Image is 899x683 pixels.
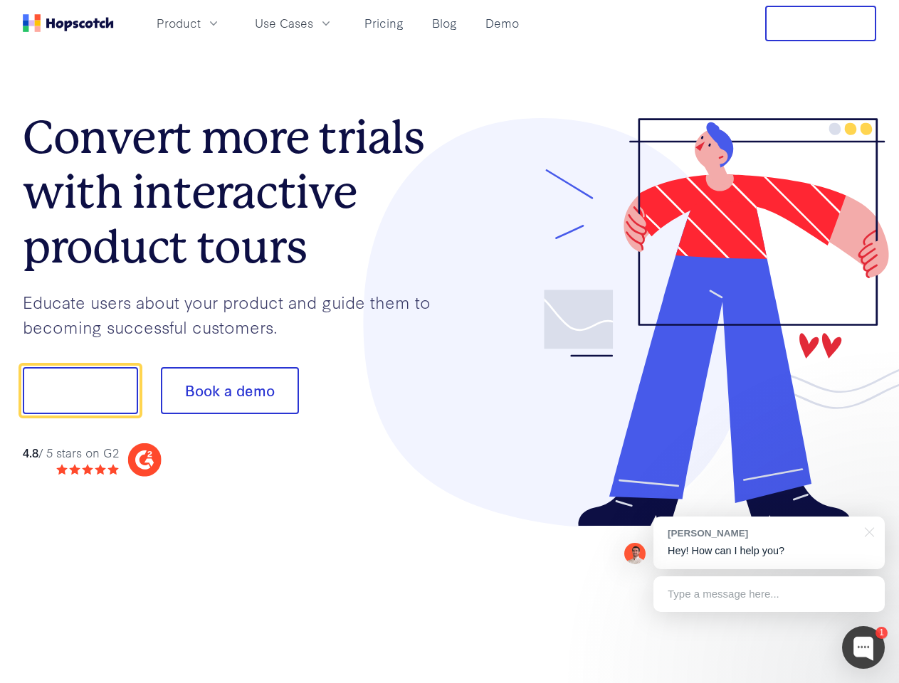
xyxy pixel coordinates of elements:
button: Free Trial [765,6,876,41]
a: Home [23,14,114,32]
p: Hey! How can I help you? [668,544,871,558]
strong: 4.8 [23,444,38,460]
span: Product [157,14,201,32]
div: [PERSON_NAME] [668,526,856,540]
a: Blog [426,11,463,35]
div: / 5 stars on G2 [23,444,119,462]
div: Type a message here... [653,576,885,612]
button: Show me! [23,367,138,414]
button: Product [148,11,229,35]
a: Pricing [359,11,409,35]
span: Use Cases [255,14,313,32]
img: Mark Spera [624,543,646,564]
button: Book a demo [161,367,299,414]
div: 1 [876,627,888,639]
p: Educate users about your product and guide them to becoming successful customers. [23,290,450,339]
a: Demo [480,11,525,35]
h1: Convert more trials with interactive product tours [23,110,450,274]
button: Use Cases [246,11,342,35]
